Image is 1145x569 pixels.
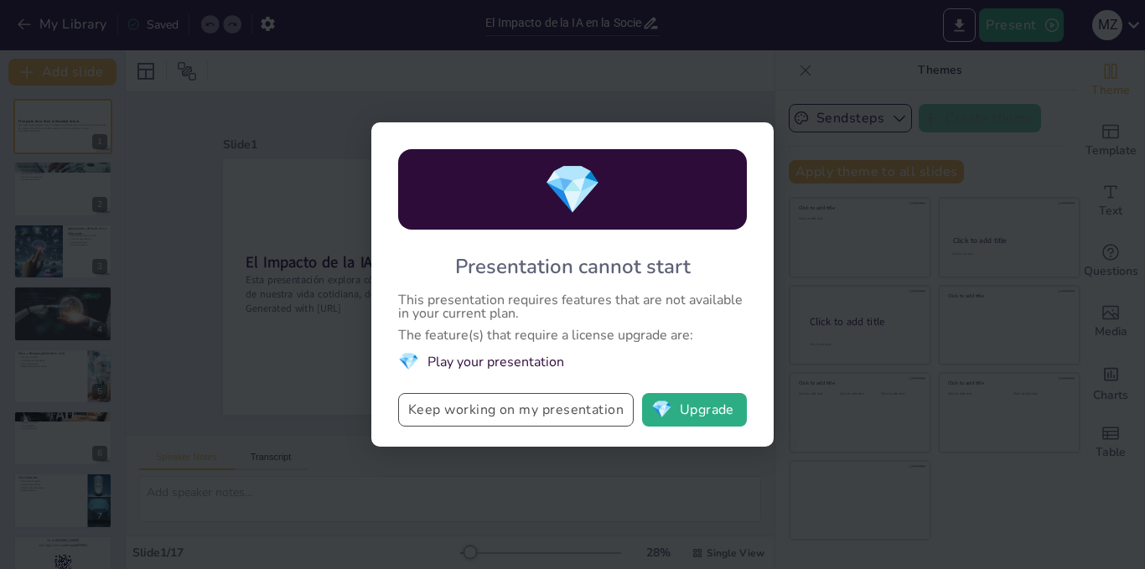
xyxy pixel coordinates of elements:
span: diamond [543,158,602,222]
span: diamond [398,350,419,373]
button: Keep working on my presentation [398,393,634,427]
div: The feature(s) that require a license upgrade are: [398,328,747,342]
button: diamondUpgrade [642,393,747,427]
span: diamond [651,401,672,418]
li: Play your presentation [398,350,747,373]
div: This presentation requires features that are not available in your current plan. [398,293,747,320]
div: Presentation cannot start [455,253,691,280]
